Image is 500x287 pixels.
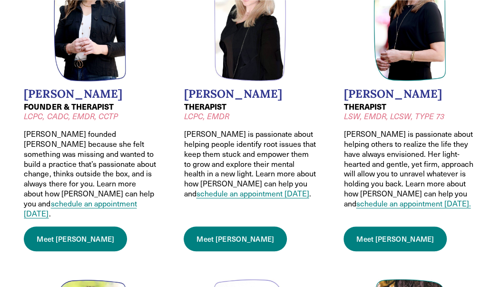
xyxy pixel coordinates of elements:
h2: [PERSON_NAME] [24,87,156,100]
em: LSW, EMDR, LCSW, TYPE 73 [343,111,444,121]
em: LCPC, EMDR [184,111,229,121]
a: schedule an appointment [DATE] [24,198,137,218]
a: Meet [PERSON_NAME] [343,226,447,251]
a: Meet [PERSON_NAME] [184,226,287,251]
strong: THERAPIST [184,101,226,112]
h2: [PERSON_NAME] [343,87,476,100]
a: schedule an appointment [DATE]. [356,198,471,208]
h2: [PERSON_NAME] [184,87,316,100]
a: schedule an appointment [DATE] [196,188,309,198]
strong: FOUNDER & THERAPIST [24,101,113,112]
a: Meet [PERSON_NAME] [24,226,127,251]
em: LCPC, CADC, EMDR, CCTP [24,111,118,121]
p: [PERSON_NAME] is passionate about helping others to realize the life they have always envisioned.... [343,129,476,208]
p: [PERSON_NAME] founded [PERSON_NAME] because she felt something was missing and wanted to build a ... [24,129,156,218]
strong: THERAPIST [343,101,386,112]
p: [PERSON_NAME] is passionate about helping people identify root issues that keep them stuck and em... [184,129,316,199]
